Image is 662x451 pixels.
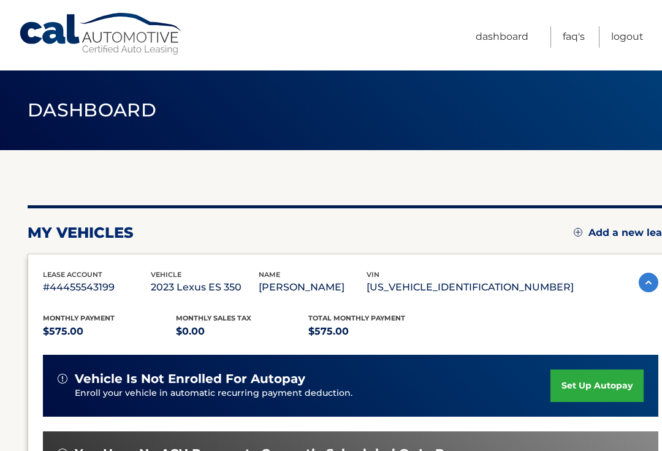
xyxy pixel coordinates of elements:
span: Total Monthly Payment [308,314,405,322]
p: $575.00 [43,323,176,340]
span: Dashboard [28,99,156,121]
span: vehicle [151,270,181,279]
a: Logout [611,26,644,48]
img: accordion-active.svg [639,273,658,292]
a: set up autopay [550,370,644,402]
span: Monthly sales Tax [176,314,251,322]
p: [US_VEHICLE_IDENTIFICATION_NUMBER] [367,279,574,296]
a: Cal Automotive [18,12,184,56]
p: $575.00 [308,323,441,340]
p: #44455543199 [43,279,151,296]
p: $0.00 [176,323,309,340]
span: vin [367,270,379,279]
img: add.svg [574,228,582,237]
a: Dashboard [476,26,528,48]
span: lease account [43,270,102,279]
p: 2023 Lexus ES 350 [151,279,259,296]
span: name [259,270,280,279]
h2: my vehicles [28,224,134,242]
a: FAQ's [563,26,585,48]
span: vehicle is not enrolled for autopay [75,371,305,387]
img: alert-white.svg [58,374,67,384]
span: Monthly Payment [43,314,115,322]
p: Enroll your vehicle in automatic recurring payment deduction. [75,387,550,400]
p: [PERSON_NAME] [259,279,367,296]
